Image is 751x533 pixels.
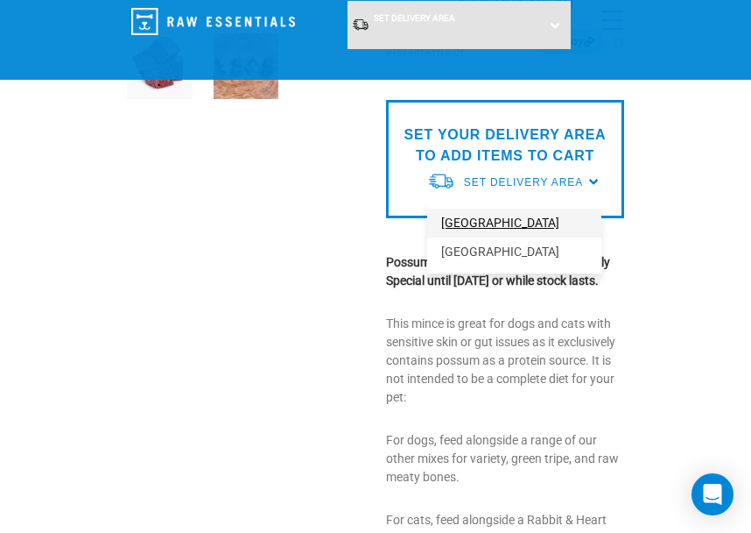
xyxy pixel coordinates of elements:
span: Set Delivery Area [374,13,455,23]
span: Set Delivery Area [464,176,583,188]
p: For dogs, feed alongside a range of our other mixes for variety, green tripe, and raw meaty bones. [386,431,624,487]
img: Raw Essentials Logo [131,8,295,35]
p: This mince is great for dogs and cats with sensitive skin or gut issues as it exclusively contain... [386,315,624,407]
a: [GEOGRAPHIC_DATA] [427,238,601,266]
img: van-moving.png [427,172,455,190]
p: SET YOUR DELIVERY AREA TO ADD ITEMS TO CART [399,124,611,167]
a: [GEOGRAPHIC_DATA] [427,209,601,238]
img: van-moving.png [352,18,369,32]
strong: Possum Mince 1kg is a part of our Weekly Special until [DATE] or while stock lasts. [386,255,610,288]
div: Open Intercom Messenger [691,473,733,515]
